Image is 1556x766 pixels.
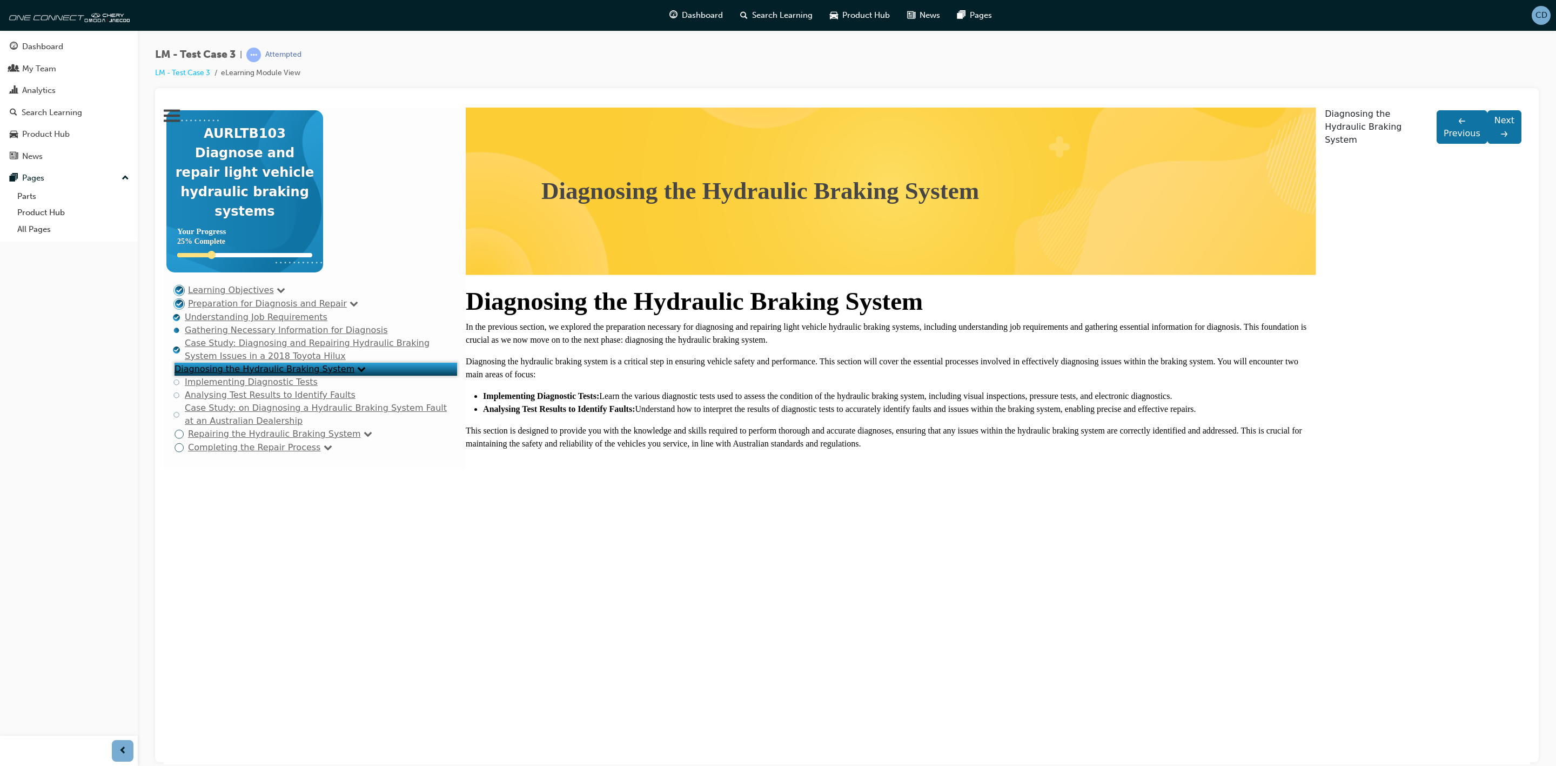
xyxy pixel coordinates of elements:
[265,50,301,60] div: Attempted
[302,317,1152,343] p: This section is designed to provide you with the knowledge and skills required to perform thoroug...
[221,67,300,79] li: eLearning Module View
[164,108,1530,764] iframe: To enrich screen reader interactions, please activate Accessibility in Grammarly extension settings
[155,49,236,61] span: LM - Test Case 3
[752,9,813,22] span: Search Learning
[4,168,133,188] button: Pages
[4,103,133,123] a: Search Learning
[4,37,133,57] a: Dashboard
[13,188,133,205] a: Parts
[732,4,821,26] a: search-iconSearch Learning
[240,49,242,61] span: |
[970,9,992,22] span: Pages
[830,9,838,22] span: car-icon
[949,4,1001,26] a: pages-iconPages
[821,4,898,26] a: car-iconProduct Hub
[10,152,18,162] span: news-icon
[4,59,133,79] a: My Team
[10,86,18,96] span: chart-icon
[22,63,56,75] div: My Team
[302,248,1152,274] p: Diagnosing the hydraulic braking system is a critical step in ensuring vehicle safety and perform...
[319,297,471,306] strong: Analysing Test Results to Identify Faults:
[1324,3,1358,36] a: Next
[957,9,965,22] span: pages-icon
[119,744,127,758] span: prev-icon
[661,4,732,26] a: guage-iconDashboard
[1273,3,1324,36] a: Previous
[682,9,723,22] span: Dashboard
[4,35,133,168] button: DashboardMy TeamAnalyticsSearch LearningProduct HubNews
[122,171,129,185] span: up-icon
[4,146,133,166] a: News
[13,221,133,238] a: All Pages
[842,9,890,22] span: Product Hub
[1532,6,1551,25] button: CD
[13,204,133,221] a: Product Hub
[22,150,43,163] div: News
[319,282,1152,295] li: Learn the various diagnostic tests used to assess the condition of the hydraulic braking system, ...
[155,68,210,77] a: LM - Test Case 3
[10,174,18,183] span: pages-icon
[22,84,56,97] div: Analytics
[22,172,44,184] div: Pages
[907,9,915,22] span: news-icon
[319,295,1152,308] li: Understand how to interpret the results of diagnostic tests to accurately identify faults and iss...
[740,9,748,22] span: search-icon
[22,106,82,119] div: Search Learning
[302,179,759,208] strong: Diagnosing the Hydraulic Braking System
[22,41,63,53] div: Dashboard
[898,4,949,26] a: news-iconNews
[920,9,940,22] span: News
[10,42,18,52] span: guage-icon
[4,81,133,101] a: Analytics
[1535,9,1547,22] span: CD
[22,128,70,141] div: Product Hub
[5,4,130,26] img: cheryconnect
[10,64,18,74] span: people-icon
[246,48,261,62] span: learningRecordVerb_ATTEMPT-icon
[10,108,17,118] span: search-icon
[10,130,18,139] span: car-icon
[4,124,133,144] a: Product Hub
[319,284,435,293] strong: Implementing Diagnostic Tests:
[302,213,1152,239] p: In the previous section, we explored the preparation necessary for diagnosing and repairing light...
[669,9,678,22] span: guage-icon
